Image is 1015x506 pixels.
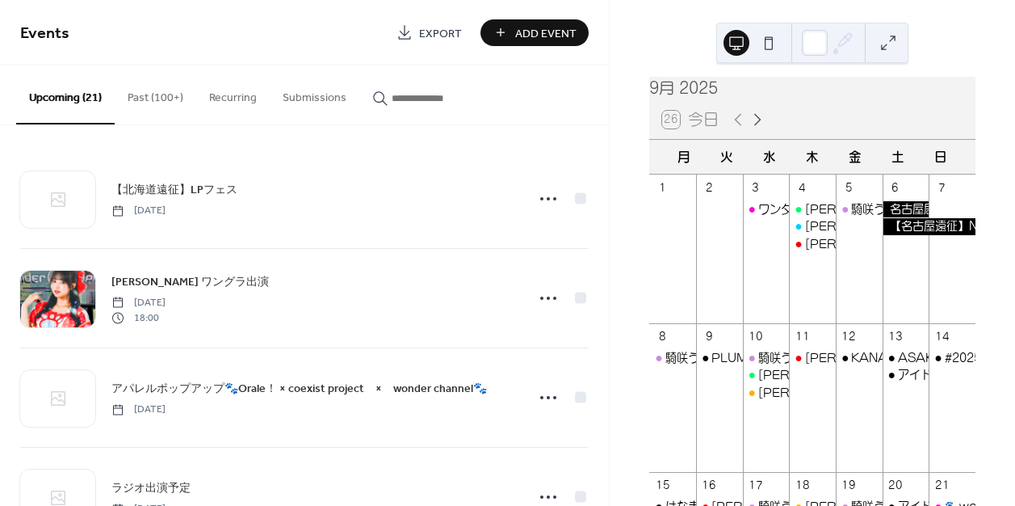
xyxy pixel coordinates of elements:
[16,65,115,124] button: Upcoming (21)
[480,19,589,46] button: Add Event
[883,350,929,366] div: ASAKUSA DREAMBOX Saturday FreeLive special supported by ブタイウラ
[758,350,875,366] div: 騎咲うな ワングラ出演
[748,140,791,175] div: 水
[841,478,856,492] div: 19
[649,350,696,366] div: 騎咲うな ワングラ出演
[851,201,968,217] div: 騎咲うな ワングラ出演
[111,379,487,398] a: アパレルポップアップ🐾Orale！ × coexist project × wonder channel🐾
[115,65,196,123] button: Past (100+)
[384,19,474,46] a: Export
[270,65,359,123] button: Submissions
[662,140,705,175] div: 月
[702,329,716,344] div: 9
[805,236,984,252] div: [PERSON_NAME] ワングラ出演
[20,18,69,49] span: Events
[649,77,975,100] div: 9月 2025
[836,201,883,217] div: 騎咲うな ワングラ出演
[920,140,963,175] div: 日
[836,350,883,366] div: KANADE
[883,218,975,234] div: 【名古屋遠征】NAGOYA DREAMBOX
[696,350,743,366] div: PLUMLIVE 祝100回公演
[791,140,834,175] div: 木
[758,367,937,383] div: [PERSON_NAME] ワングラ出演
[841,180,856,195] div: 5
[749,478,763,492] div: 17
[655,180,669,195] div: 1
[789,218,836,234] div: 桜木唯衣 ラジオ出演
[805,201,984,217] div: [PERSON_NAME] ワングラ出演
[805,218,972,234] div: [PERSON_NAME] ラジオ出演
[883,367,929,383] div: アイドルマリアージュVol.29～全組30分SP～
[789,201,836,217] div: 佐々木りな ワングラ出演
[702,180,716,195] div: 2
[851,350,905,366] div: KANADE
[934,329,949,344] div: 14
[111,403,166,417] span: [DATE]
[749,180,763,195] div: 3
[743,367,790,383] div: 佐々木りな ワングラ出演
[711,350,846,366] div: PLUMLIVE 祝100回公演
[743,201,790,217] div: ワンダービーツmini ~wonder channel,Chuu♡Cute,オトメルキュール3マン~
[883,201,929,217] div: 名古屋居酒屋オフ会
[888,478,903,492] div: 20
[789,236,836,252] div: 緒方日菜 ワングラ出演
[934,180,949,195] div: 7
[111,480,191,497] span: ラジオ出演予定
[111,381,487,398] span: アパレルポップアップ🐾Orale！ × coexist project × wonder channel🐾
[805,350,984,366] div: [PERSON_NAME] ワングラ出演
[111,272,269,291] a: [PERSON_NAME] ワングラ出演
[111,180,237,199] a: 【北海道遠征】LPフェス
[655,329,669,344] div: 8
[111,274,269,291] span: [PERSON_NAME] ワングラ出演
[795,180,809,195] div: 4
[655,478,669,492] div: 15
[834,140,877,175] div: 金
[515,25,577,42] span: Add Event
[196,65,270,123] button: Recurring
[702,478,716,492] div: 16
[795,329,809,344] div: 11
[888,329,903,344] div: 13
[929,350,975,366] div: #2025瀬戸に沼 WARP SHINJUKU定期公演③
[743,385,790,401] div: 天瀬ひまり ワングラ出演
[795,478,809,492] div: 18
[749,329,763,344] div: 10
[111,479,191,497] a: ラジオ出演予定
[111,310,166,325] span: 18:00
[111,296,166,310] span: [DATE]
[841,329,856,344] div: 12
[934,478,949,492] div: 21
[789,350,836,366] div: 緒方日菜 ワングラ出演
[665,350,782,366] div: 騎咲うな ワングラ出演
[111,204,166,218] span: [DATE]
[758,385,937,401] div: [PERSON_NAME] ワングラ出演
[743,350,790,366] div: 騎咲うな ワングラ出演
[888,180,903,195] div: 6
[877,140,920,175] div: 土
[419,25,462,42] span: Export
[111,182,237,199] span: 【北海道遠征】LPフェス
[705,140,748,175] div: 火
